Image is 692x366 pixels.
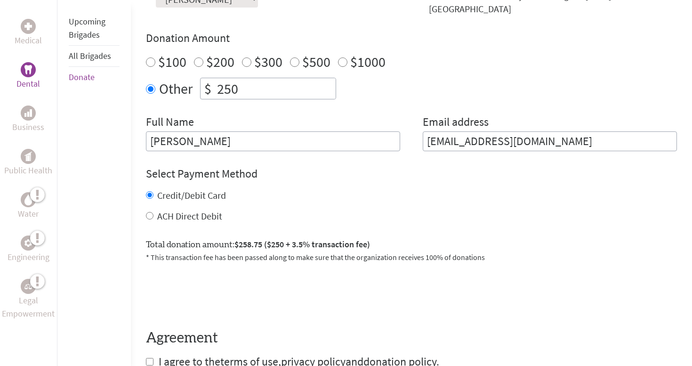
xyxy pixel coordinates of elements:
[24,23,32,30] img: Medical
[21,236,36,251] div: Engineering
[21,192,36,207] div: Water
[146,274,289,311] iframe: reCAPTCHA
[206,53,234,71] label: $200
[18,192,39,220] a: WaterWater
[21,279,36,294] div: Legal Empowerment
[12,106,44,134] a: BusinessBusiness
[21,149,36,164] div: Public Health
[350,53,386,71] label: $1000
[15,19,42,47] a: MedicalMedical
[18,207,39,220] p: Water
[423,131,677,151] input: Your Email
[69,11,120,46] li: Upcoming Brigades
[24,152,32,161] img: Public Health
[158,53,186,71] label: $100
[4,164,52,177] p: Public Health
[8,251,49,264] p: Engineering
[24,194,32,205] img: Water
[24,239,32,247] img: Engineering
[215,78,336,99] input: Enter Amount
[234,239,370,250] span: $258.75 ($250 + 3.5% transaction fee)
[423,114,489,131] label: Email address
[146,330,677,347] h4: Agreement
[157,189,226,201] label: Credit/Debit Card
[254,53,282,71] label: $300
[146,114,194,131] label: Full Name
[69,46,120,67] li: All Brigades
[302,53,330,71] label: $500
[69,72,95,82] a: Donate
[24,284,32,289] img: Legal Empowerment
[146,252,677,263] p: * This transaction fee has been passed along to make sure that the organization receives 100% of ...
[69,50,111,61] a: All Brigades
[146,131,400,151] input: Enter Full Name
[146,166,677,181] h4: Select Payment Method
[159,78,193,99] label: Other
[21,106,36,121] div: Business
[21,62,36,77] div: Dental
[146,31,677,46] h4: Donation Amount
[69,67,120,88] li: Donate
[16,62,40,90] a: DentalDental
[2,279,55,320] a: Legal EmpowermentLegal Empowerment
[201,78,215,99] div: $
[157,210,222,222] label: ACH Direct Debit
[69,16,105,40] a: Upcoming Brigades
[24,65,32,74] img: Dental
[2,294,55,320] p: Legal Empowerment
[15,34,42,47] p: Medical
[24,109,32,117] img: Business
[12,121,44,134] p: Business
[146,238,370,252] label: Total donation amount:
[21,19,36,34] div: Medical
[4,149,52,177] a: Public HealthPublic Health
[16,77,40,90] p: Dental
[8,236,49,264] a: EngineeringEngineering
